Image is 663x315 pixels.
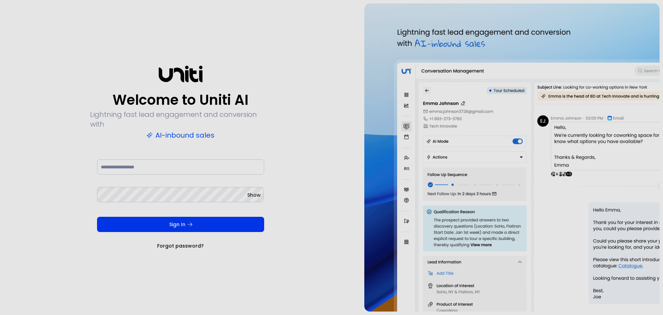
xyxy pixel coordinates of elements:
[113,92,248,108] p: Welcome to Uniti AI
[364,3,660,312] img: auth-hero.png
[157,242,204,249] a: Forgot password?
[247,192,261,198] button: Show
[90,110,271,129] p: Lightning fast lead engagement and conversion with
[97,217,264,232] button: Sign In
[146,130,214,140] p: AI-inbound sales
